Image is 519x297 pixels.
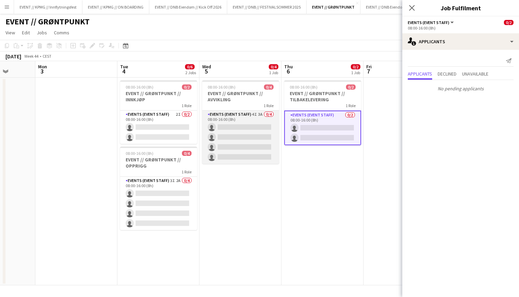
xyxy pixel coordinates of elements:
[120,177,197,230] app-card-role: Events (Event Staff)3I2A0/408:00-16:00 (8h)
[284,90,361,103] h3: EVENT // GRØNTPUNKT // TILBAKELEVERING
[351,64,360,69] span: 0/2
[185,64,195,69] span: 0/6
[283,67,293,75] span: 6
[290,84,318,90] span: 08:00-16:00 (8h)
[182,151,192,156] span: 0/4
[38,64,47,70] span: Mon
[5,53,21,60] div: [DATE]
[365,67,372,75] span: 7
[208,84,235,90] span: 08:00-16:00 (8h)
[182,103,192,108] span: 1 Role
[185,70,196,75] div: 2 Jobs
[14,0,82,14] button: EVENT // KPMG // Innflytningsfest
[120,147,197,230] app-job-card: 08:00-16:00 (8h)0/4EVENT // GRØNTPUNKT // OPPRIGG1 RoleEvents (Event Staff)3I2A0/408:00-16:00 (8h)
[5,16,90,27] h1: EVENT // GRØNTPUNKT
[408,20,455,25] button: Events (Event Staff)
[120,111,197,144] app-card-role: Events (Event Staff)2I0/208:00-16:00 (8h)
[269,64,278,69] span: 0/4
[182,84,192,90] span: 0/2
[120,157,197,169] h3: EVENT // GRØNTPUNKT // OPPRIGG
[54,30,69,36] span: Comms
[120,80,197,144] app-job-card: 08:00-16:00 (8h)0/2EVENT // GRØNTPUNKT // INNKJØP1 RoleEvents (Event Staff)2I0/208:00-16:00 (8h)
[19,28,33,37] a: Edit
[346,84,356,90] span: 0/2
[23,54,40,59] span: Week 44
[34,28,50,37] a: Jobs
[307,0,360,14] button: EVENT // GRØNTPUNKT
[462,71,488,76] span: Unavailable
[202,80,279,164] app-job-card: 08:00-16:00 (8h)0/4EVENT // GRØNTPUNKT // AVVIKLING1 RoleEvents (Event Staff)4I3A0/408:00-16:00 (8h)
[284,80,361,145] app-job-card: 08:00-16:00 (8h)0/2EVENT // GRØNTPUNKT // TILBAKELEVERING1 RoleEvents (Event Staff)0/208:00-16:00...
[408,25,514,31] div: 08:00-16:00 (8h)
[37,30,47,36] span: Jobs
[202,64,211,70] span: Wed
[504,20,514,25] span: 0/2
[269,70,278,75] div: 1 Job
[202,111,279,164] app-card-role: Events (Event Staff)4I3A0/408:00-16:00 (8h)
[284,64,293,70] span: Thu
[346,103,356,108] span: 1 Role
[43,54,51,59] div: CEST
[182,169,192,174] span: 1 Role
[126,84,153,90] span: 08:00-16:00 (8h)
[264,103,274,108] span: 1 Role
[360,0,429,14] button: EVENT // DNB Eiendom // Kick Off
[5,30,15,36] span: View
[408,71,432,76] span: Applicants
[3,28,18,37] a: View
[120,90,197,103] h3: EVENT // GRØNTPUNKT // INNKJØP
[351,70,360,75] div: 1 Job
[402,3,519,12] h3: Job Fulfilment
[201,67,211,75] span: 5
[438,71,457,76] span: Declined
[119,67,128,75] span: 4
[37,67,47,75] span: 3
[227,0,307,14] button: EVENT // DNB // FESTIVALSOMMER 2025
[408,20,449,25] span: Events (Event Staff)
[126,151,153,156] span: 08:00-16:00 (8h)
[120,64,128,70] span: Tue
[149,0,227,14] button: EVENT // DNB Eiendom // Kick Off 2026
[202,90,279,103] h3: EVENT // GRØNTPUNKT // AVVIKLING
[22,30,30,36] span: Edit
[51,28,72,37] a: Comms
[264,84,274,90] span: 0/4
[402,33,519,50] div: Applicants
[284,111,361,145] app-card-role: Events (Event Staff)0/208:00-16:00 (8h)
[366,64,372,70] span: Fri
[402,83,519,94] p: No pending applicants
[82,0,149,14] button: EVENT // KPMG // ON BOARDING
